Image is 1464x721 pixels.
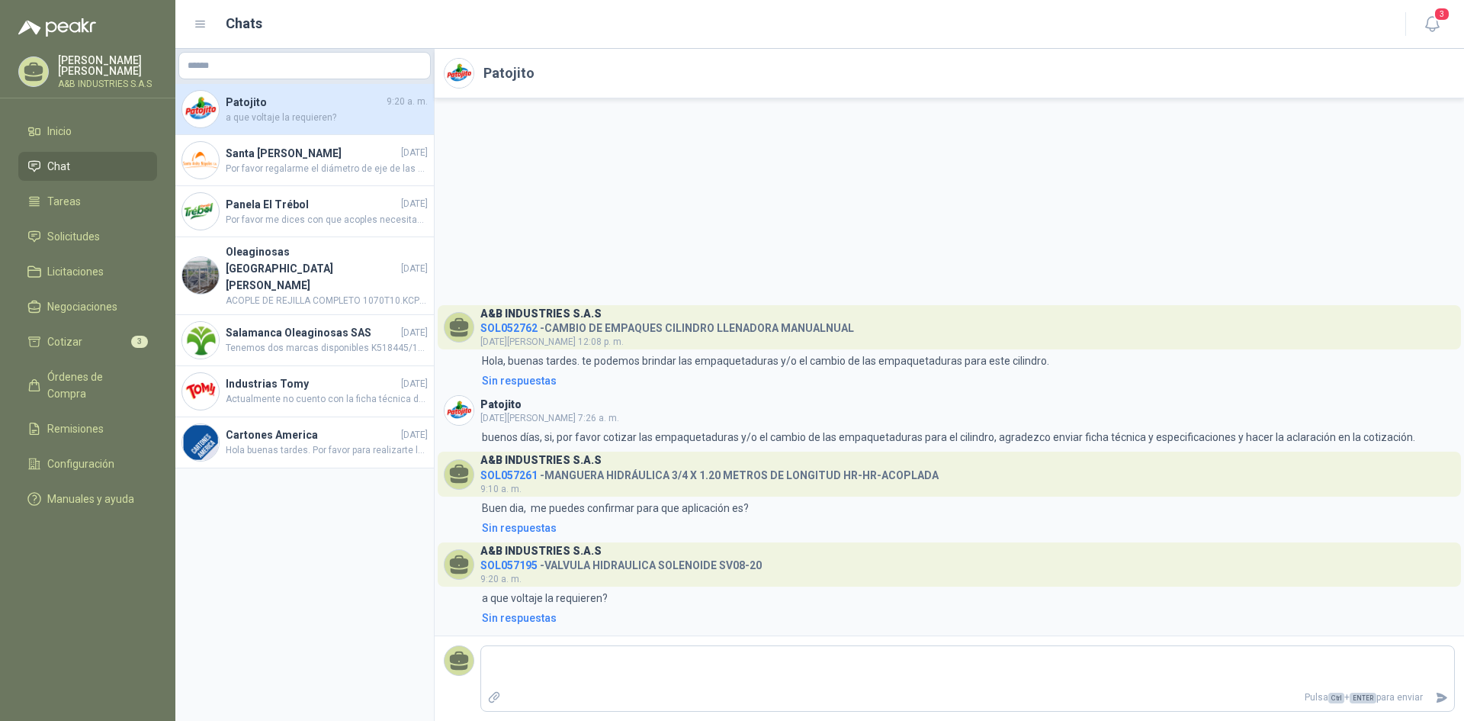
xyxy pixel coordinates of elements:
img: Company Logo [182,142,219,179]
span: 9:10 a. m. [480,484,522,494]
span: a que voltaje la requieren? [226,111,428,125]
h4: Patojito [226,94,384,111]
span: Hola buenas tardes. Por favor para realizarte la cotización. Necesitan la manguera para agua aire... [226,443,428,458]
h3: A&B INDUSTRIES S.A.S [480,456,602,465]
a: Chat [18,152,157,181]
button: 3 [1418,11,1446,38]
span: [DATE] [401,197,428,211]
p: Buen dia, me puedes confirmar para que aplicación es? [482,500,749,517]
h4: Panela El Trébol [226,196,398,213]
a: Solicitudes [18,222,157,251]
a: Company LogoCartones America[DATE]Hola buenas tardes. Por favor para realizarte la cotización. Ne... [175,417,434,468]
a: Inicio [18,117,157,146]
span: Ctrl [1328,693,1344,703]
span: 9:20 a. m. [387,95,428,109]
span: 9:20 a. m. [480,574,522,584]
h4: Industrias Tomy [226,375,398,392]
h2: Patojito [483,63,535,84]
span: [DATE] [401,377,428,391]
a: Configuración [18,449,157,478]
div: Sin respuestas [482,520,557,536]
h4: Santa [PERSON_NAME] [226,145,398,162]
a: Tareas [18,187,157,216]
h4: Salamanca Oleaginosas SAS [226,324,398,341]
a: Company LogoSanta [PERSON_NAME][DATE]Por favor regalarme el diámetro de eje de las chumacera por ... [175,135,434,186]
a: Cotizar3 [18,327,157,356]
span: Solicitudes [47,228,100,245]
a: Sin respuestas [479,610,1455,626]
p: Pulsa + para enviar [507,684,1430,711]
span: Remisiones [47,420,104,437]
div: Sin respuestas [482,610,557,626]
p: Hola, buenas tardes. te podemos brindar las empaquetaduras y/o el cambio de las empaquetaduras pa... [482,352,1049,369]
a: Negociaciones [18,292,157,321]
span: Negociaciones [47,298,117,315]
span: Órdenes de Compra [47,369,143,402]
span: [DATE] [401,428,428,443]
img: Company Logo [445,59,474,88]
img: Company Logo [182,322,219,359]
span: Chat [47,158,70,175]
a: Company LogoSalamanca Oleaginosas SAS[DATE]Tenemos dos marcas disponibles K518445/10.KOYO $279.92... [175,315,434,366]
h3: A&B INDUSTRIES S.A.S [480,547,602,555]
a: Company LogoPanela El Trébol[DATE]Por favor me dices con que acoples necesitas las mangueras. Gra... [175,186,434,237]
span: Inicio [47,123,72,140]
img: Company Logo [182,257,219,294]
span: Manuales y ayuda [47,491,134,507]
span: Por favor regalarme el diámetro de eje de las chumacera por favor. [226,162,428,176]
span: Tenemos dos marcas disponibles K518445/10.KOYO $279.926 + IVA K518445/10.TIMKEN $453.613 + IVA [226,341,428,356]
p: [PERSON_NAME] [PERSON_NAME] [58,55,157,76]
h4: - VALVULA HIDRAULICA SOLENOIDE SV08-20 [480,555,762,570]
label: Adjuntar archivos [481,684,507,711]
a: Company LogoOleaginosas [GEOGRAPHIC_DATA][PERSON_NAME][DATE]ACOPLE DE REJILLA COMPLETO 1070T10.KC... [175,237,434,315]
span: Por favor me dices con que acoples necesitas las mangueras. Gracias. [226,213,428,227]
h4: - MANGUERA HIDRÁULICA 3/4 X 1.20 METROS DE LONGITUD HR-HR-ACOPLADA [480,465,939,480]
span: [DATE][PERSON_NAME] 12:08 p. m. [480,336,624,347]
a: Sin respuestas [479,520,1455,536]
img: Company Logo [182,91,219,127]
span: Configuración [47,455,114,472]
span: ACOPLE DE REJILLA COMPLETO 1070T10.KCP $1.952.257+IVA [226,294,428,308]
span: [DATE] [401,262,428,276]
span: Licitaciones [47,263,104,280]
h4: Cartones America [226,426,398,443]
span: ENTER [1350,693,1376,703]
span: [DATE] [401,146,428,160]
span: [DATE][PERSON_NAME] 7:26 a. m. [480,413,619,423]
span: 3 [1433,7,1450,21]
button: Enviar [1429,684,1454,711]
p: A&B INDUSTRIES S.A.S [58,79,157,89]
img: Company Logo [182,424,219,461]
img: Company Logo [182,193,219,230]
h1: Chats [226,13,262,34]
img: Logo peakr [18,18,96,37]
h3: A&B INDUSTRIES S.A.S [480,310,602,318]
a: Manuales y ayuda [18,484,157,513]
span: Actualmente no cuento con la ficha técnica del retenedor solicitada. Agradezco su comprensión y q... [226,392,428,407]
span: SOL057261 [480,469,538,481]
span: Cotizar [47,333,82,350]
span: SOL052762 [480,322,538,334]
img: Company Logo [445,396,474,425]
span: Tareas [47,193,81,210]
p: buenos días, si, por favor cotizar las empaquetaduras y/o el cambio de las empaquetaduras para el... [482,429,1415,446]
a: Sin respuestas [479,372,1455,389]
a: Licitaciones [18,257,157,286]
span: SOL057195 [480,559,538,571]
span: [DATE] [401,326,428,340]
p: a que voltaje la requieren? [482,590,608,607]
h4: Oleaginosas [GEOGRAPHIC_DATA][PERSON_NAME] [226,243,398,294]
a: Remisiones [18,414,157,443]
div: Sin respuestas [482,372,557,389]
h4: - CAMBIO DE EMPAQUES CILINDRO LLENADORA MANUALNUAL [480,318,854,333]
a: Company LogoIndustrias Tomy[DATE]Actualmente no cuento con la ficha técnica del retenedor solicit... [175,366,434,417]
span: 3 [131,336,148,348]
a: Company LogoPatojito9:20 a. m.a que voltaje la requieren? [175,84,434,135]
a: Órdenes de Compra [18,362,157,408]
h3: Patojito [480,401,522,409]
img: Company Logo [182,373,219,410]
